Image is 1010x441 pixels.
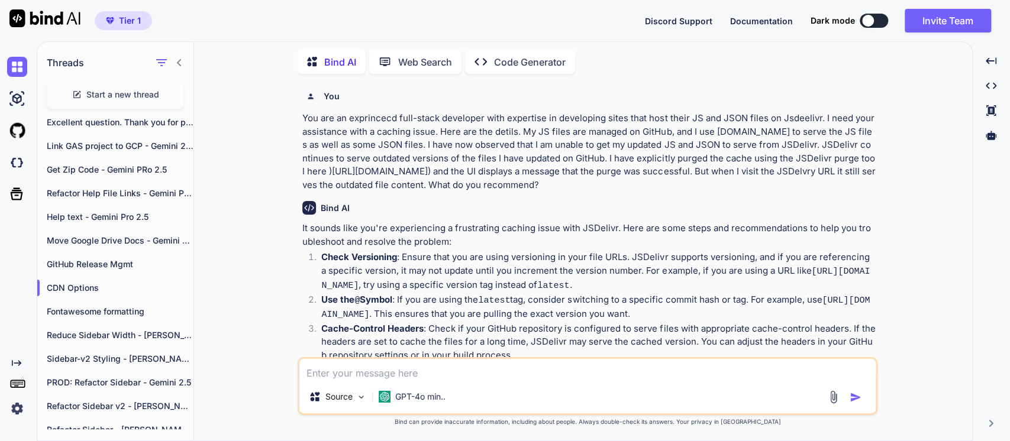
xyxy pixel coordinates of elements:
h1: Threads [47,56,84,70]
h6: Bind AI [321,202,350,214]
p: CDN Options [47,282,193,294]
p: GitHub Release Mgmt [47,258,193,270]
img: icon [850,391,861,403]
span: Tier 1 [119,15,141,27]
button: Invite Team [905,9,991,33]
p: Web Search [398,55,452,69]
p: GPT-4o min.. [395,391,446,403]
p: Fontawesome formatting [47,306,193,317]
p: Refactor Help File Links - Gemini Pro 2.5 [47,187,193,199]
p: Bind can provide inaccurate information, including about people. Always double-check its answers.... [298,417,877,426]
p: : If you are using the tag, consider switching to a specific commit hash or tag. For example, use... [321,293,875,322]
p: : Check if your GitHub repository is configured to serve files with appropriate cache-control hea... [321,322,875,362]
p: Refactor Sidebar - [PERSON_NAME] 4 [47,424,193,436]
img: ai-studio [7,89,27,109]
button: Discord Support [645,15,712,27]
img: chat [7,57,27,77]
button: premiumTier 1 [95,11,152,30]
p: Link GAS project to GCP - Gemini 2.5 Pro [47,140,193,152]
p: Reduce Sidebar Width - [PERSON_NAME] 4 Sonnet [47,329,193,341]
p: Get Zip Code - Gemini PRo 2.5 [47,164,193,176]
p: PROD: Refactor Sidebar - Gemini 2.5 [47,377,193,388]
p: You are an exprincecd full-stack developer with expertise in developing sites that host their JS ... [302,112,875,192]
code: @ [354,296,360,306]
img: GPT-4o mini [379,391,391,403]
code: latest [478,296,510,306]
code: latest [537,281,569,291]
img: Pick Models [356,392,366,402]
img: settings [7,398,27,419]
img: Bind AI [9,9,80,27]
p: It sounds like you're experiencing a frustrating caching issue with JSDelivr. Here are some steps... [302,222,875,248]
h6: You [324,90,340,102]
p: Refactor Sidebar v2 - [PERSON_NAME] 4 Sonnet [47,400,193,412]
img: darkCloudIdeIcon [7,153,27,173]
p: Sidebar-v2 Styling - [PERSON_NAME] 4 Sonnet [47,353,193,365]
img: attachment [827,390,840,404]
p: Help text - Gemini Pro 2.5 [47,211,193,223]
img: premium [106,17,114,24]
strong: Check Versioning [321,251,397,262]
span: Start a new thread [86,89,159,100]
span: Documentation [730,16,793,26]
p: Move Google Drive Docs - Gemini Pro 2.5 [47,235,193,247]
p: Excellent question. Thank you for providing that... [47,116,193,128]
strong: Use the Symbol [321,294,392,305]
p: Bind AI [324,55,356,69]
p: : Ensure that you are using versioning in your file URLs. JSDelivr supports versioning, and if yo... [321,251,875,293]
strong: Cache-Control Headers [321,323,424,334]
span: Discord Support [645,16,712,26]
button: Documentation [730,15,793,27]
img: githubLight [7,121,27,141]
p: Code Generator [494,55,566,69]
p: Source [325,391,353,403]
span: Dark mode [811,15,855,27]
